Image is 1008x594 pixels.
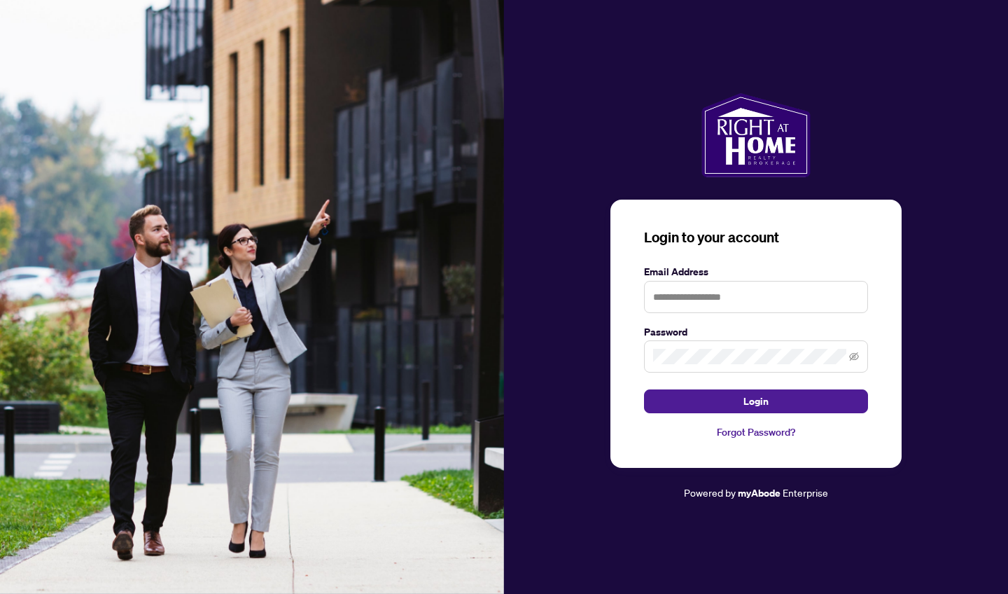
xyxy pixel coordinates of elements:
span: Login [743,390,769,413]
a: myAbode [738,485,780,501]
span: Powered by [684,486,736,499]
a: Forgot Password? [644,424,868,440]
h3: Login to your account [644,228,868,247]
button: Login [644,389,868,413]
span: Enterprise [783,486,828,499]
span: eye-invisible [849,352,859,361]
label: Email Address [644,264,868,279]
label: Password [644,324,868,340]
img: ma-logo [701,93,810,177]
